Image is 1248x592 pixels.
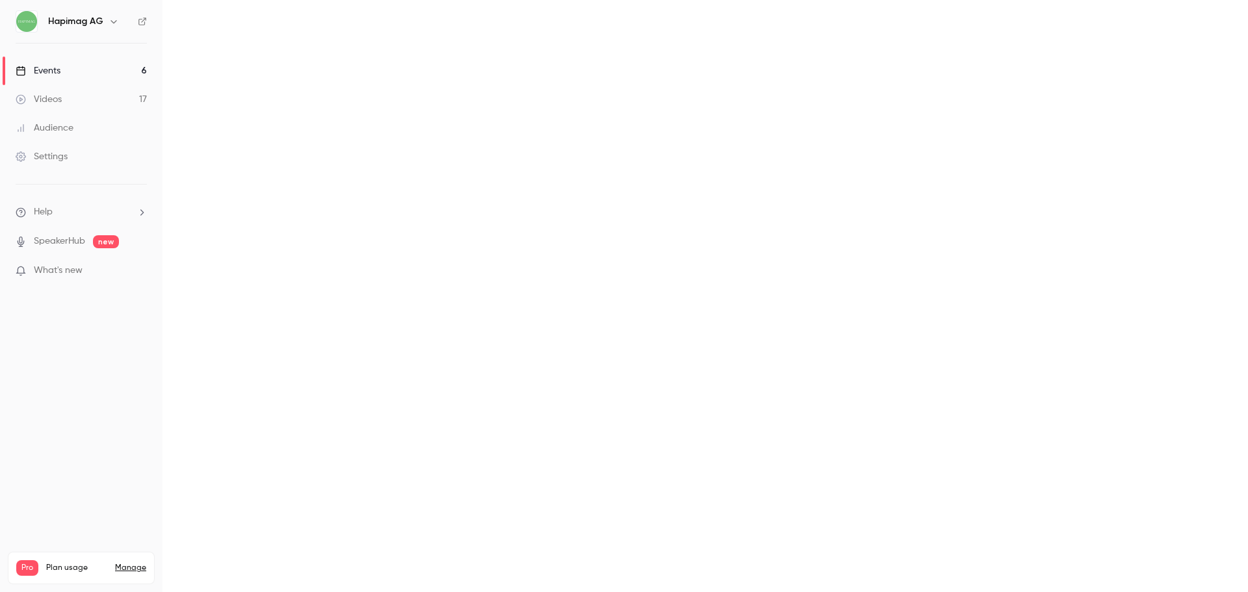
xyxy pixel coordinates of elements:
[115,563,146,573] a: Manage
[16,93,62,106] div: Videos
[93,235,119,248] span: new
[16,11,37,32] img: Hapimag AG
[46,563,107,573] span: Plan usage
[16,560,38,576] span: Pro
[16,205,147,219] li: help-dropdown-opener
[34,205,53,219] span: Help
[16,64,60,77] div: Events
[16,122,73,135] div: Audience
[16,150,68,163] div: Settings
[48,15,103,28] h6: Hapimag AG
[34,235,85,248] a: SpeakerHub
[34,264,83,277] span: What's new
